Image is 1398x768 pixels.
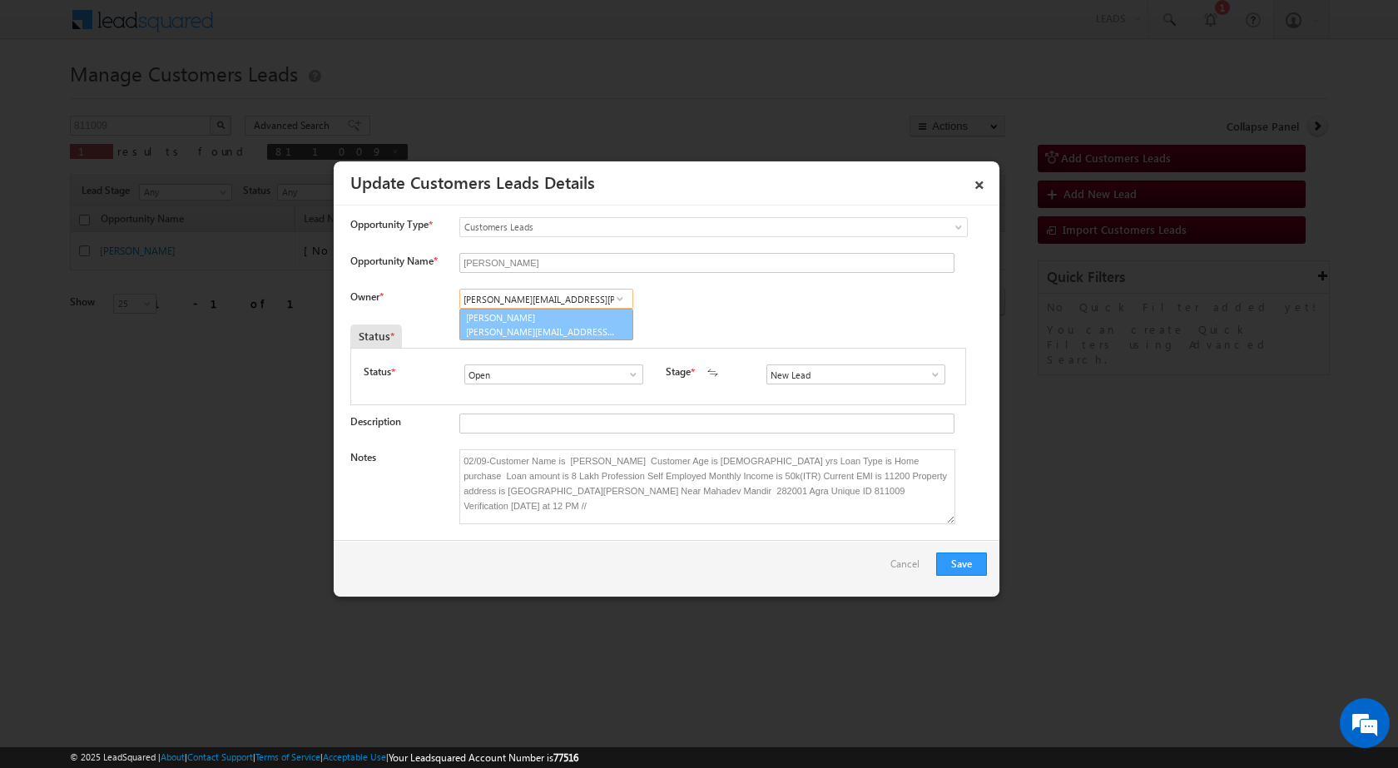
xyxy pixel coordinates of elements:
[28,87,70,109] img: d_60004797649_company_0_60004797649
[666,364,691,379] label: Stage
[609,290,630,307] a: Show All Items
[350,170,595,193] a: Update Customers Leads Details
[350,255,437,267] label: Opportunity Name
[936,552,987,576] button: Save
[920,366,941,383] a: Show All Items
[460,220,900,235] span: Customers Leads
[323,751,386,762] a: Acceptable Use
[255,751,320,762] a: Terms of Service
[890,552,928,584] a: Cancel
[187,751,253,762] a: Contact Support
[70,750,578,766] span: © 2025 LeadSquared | | | | |
[553,751,578,764] span: 77516
[350,325,402,348] div: Status
[350,451,376,463] label: Notes
[459,309,633,340] a: [PERSON_NAME]
[350,290,383,303] label: Owner
[618,366,639,383] a: Show All Items
[350,415,401,428] label: Description
[273,8,313,48] div: Minimize live chat window
[87,87,280,109] div: Chat with us now
[464,364,643,384] input: Type to Search
[965,167,994,196] a: ×
[226,513,302,535] em: Start Chat
[350,217,429,232] span: Opportunity Type
[459,289,633,309] input: Type to Search
[364,364,391,379] label: Status
[466,325,616,338] span: [PERSON_NAME][EMAIL_ADDRESS][PERSON_NAME][DOMAIN_NAME]
[459,217,968,237] a: Customers Leads
[766,364,945,384] input: Type to Search
[389,751,578,764] span: Your Leadsquared Account Number is
[161,751,185,762] a: About
[22,154,304,498] textarea: Type your message and hit 'Enter'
